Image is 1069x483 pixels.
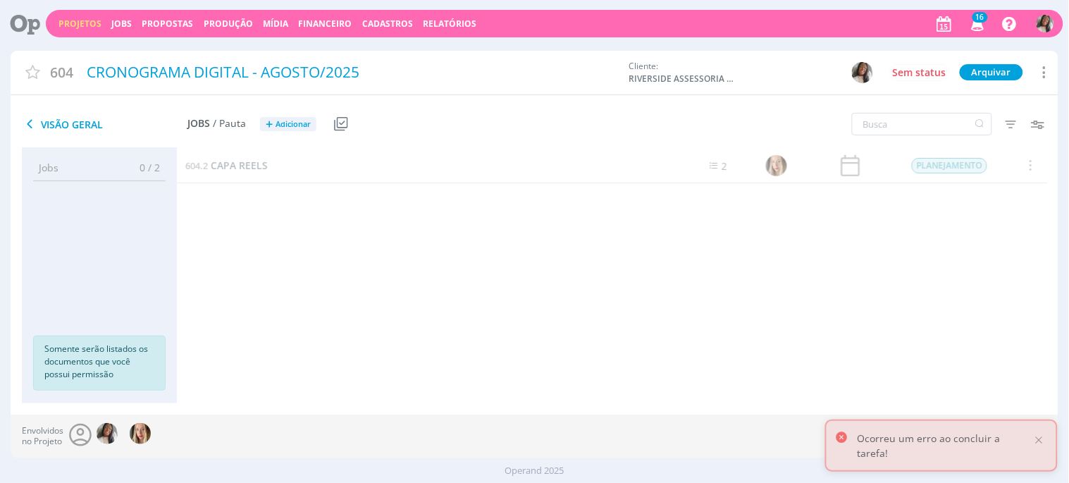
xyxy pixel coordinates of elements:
a: Propostas [142,18,193,30]
img: C [97,423,118,444]
span: 16 [972,12,988,23]
a: Relatórios [423,18,476,30]
span: Visão Geral [22,116,187,133]
span: CAPA REELS [211,159,268,172]
div: Cliente: [629,60,877,85]
button: Projetos [54,18,106,30]
a: Mídia [263,18,288,30]
button: 16 [962,11,991,37]
span: Sem status [893,66,946,79]
span: 604.2 [185,159,208,172]
button: Sem status [889,64,950,81]
span: Jobs [187,118,210,130]
span: / Pauta [213,118,246,130]
a: Financeiro [299,18,352,30]
p: Somente serão listados os documentos que você possui permissão [44,343,154,381]
img: C [1037,15,1054,32]
img: T [130,423,151,444]
button: Financeiro [295,18,357,30]
span: Jobs [39,160,58,175]
span: Envolvidos no Projeto [22,426,63,446]
img: C [852,62,873,83]
span: + [266,117,273,132]
a: Projetos [58,18,101,30]
p: Ocorreu um erro ao concluir a tarefa! [858,431,1032,460]
button: Arquivar [960,64,1023,80]
input: Busca [852,113,992,135]
button: C [1036,11,1055,36]
span: 0 / 2 [129,160,160,175]
span: PLANEJAMENTO [912,158,987,173]
button: Propostas [137,18,197,30]
span: 2 [722,159,727,173]
button: Produção [199,18,257,30]
span: RIVERSIDE ASSESSORIA DE INVESTIMENTOS LTDA [629,73,734,85]
span: Cadastros [362,18,413,30]
button: C [851,61,874,84]
button: Jobs [107,18,136,30]
button: +Adicionar [260,117,316,132]
span: Adicionar [276,120,311,129]
img: T [766,155,787,176]
button: Relatórios [419,18,481,30]
a: Jobs [111,18,132,30]
a: 604.2CAPA REELS [185,158,268,173]
button: Cadastros [358,18,417,30]
button: Mídia [259,18,292,30]
a: Produção [204,18,253,30]
span: 604 [50,62,73,82]
div: CRONOGRAMA DIGITAL - AGOSTO/2025 [82,56,622,89]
